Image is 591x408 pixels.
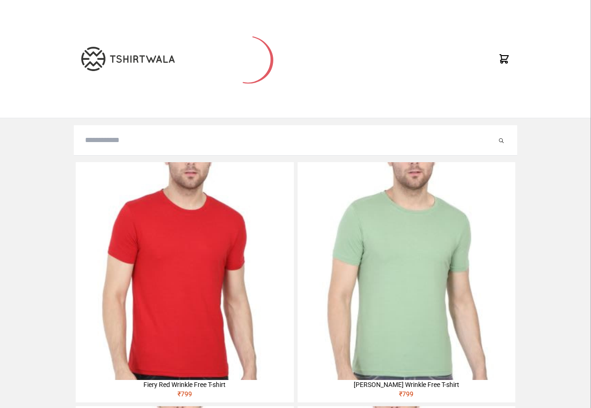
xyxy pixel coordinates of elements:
img: 4M6A2225-320x320.jpg [76,162,293,380]
a: Fiery Red Wrinkle Free T-shirt₹799 [76,162,293,402]
div: [PERSON_NAME] Wrinkle Free T-shirt [298,380,515,389]
a: [PERSON_NAME] Wrinkle Free T-shirt₹799 [298,162,515,402]
button: Submit your search query. [497,135,506,146]
div: ₹ 799 [298,389,515,402]
div: Fiery Red Wrinkle Free T-shirt [76,380,293,389]
img: TW-LOGO-400-104.png [81,47,175,71]
div: ₹ 799 [76,389,293,402]
img: 4M6A2211-320x320.jpg [298,162,515,380]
